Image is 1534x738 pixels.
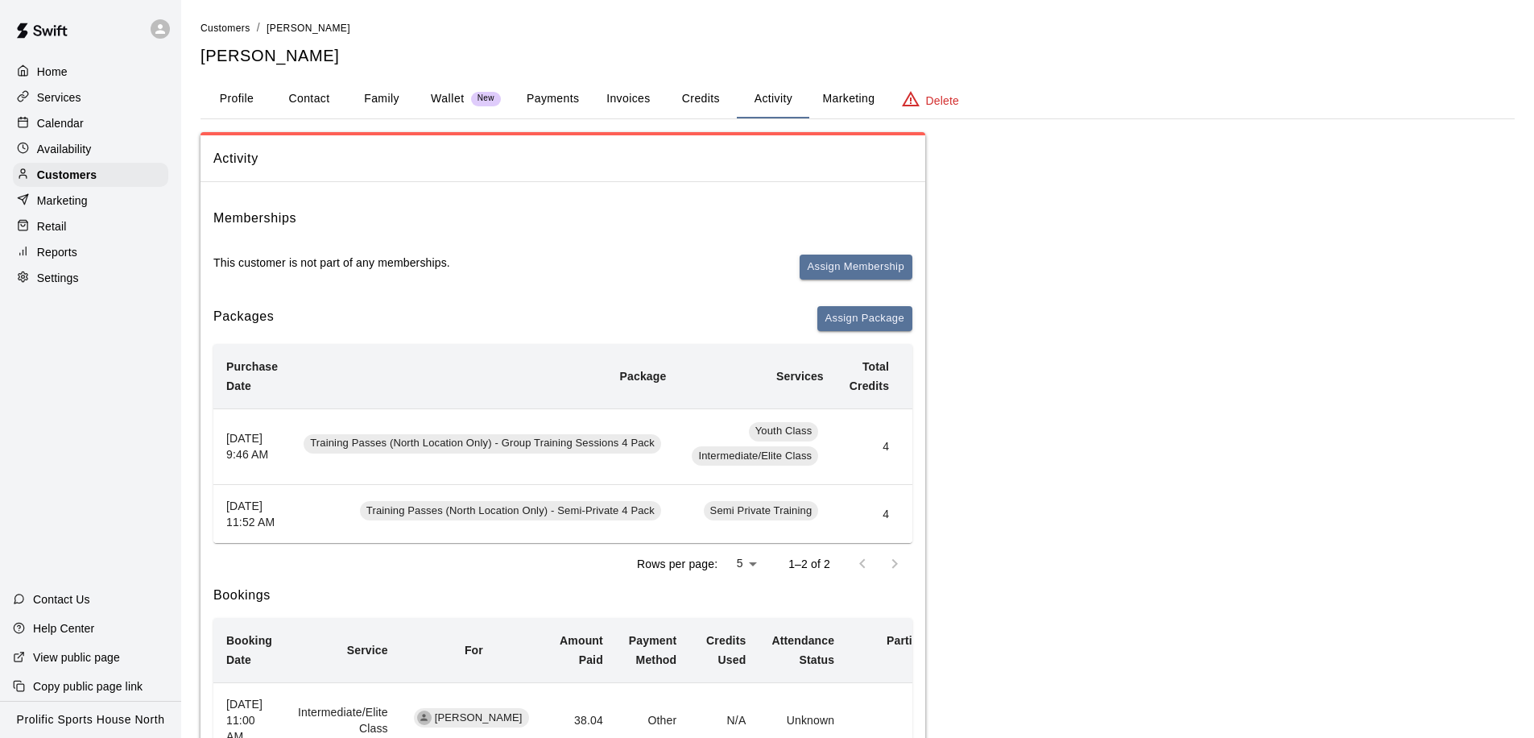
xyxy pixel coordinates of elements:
b: Amount Paid [560,634,603,666]
h5: [PERSON_NAME] [201,45,1515,67]
td: 1 [902,484,986,543]
div: 5 [724,552,763,575]
p: 1–2 of 2 [788,556,830,572]
h6: Bookings [213,585,912,606]
a: Settings [13,266,168,290]
p: Delete [926,93,959,109]
span: Activity [213,148,912,169]
p: Wallet [431,90,465,107]
b: For [465,644,483,657]
h6: Packages [213,306,274,331]
p: Services [37,89,81,106]
a: Training Passes (North Location Only) - Semi-Private 4 Pack [360,506,667,519]
p: Settings [37,270,79,286]
b: Services [776,370,824,383]
a: Reports [13,240,168,264]
span: [PERSON_NAME] [428,711,529,726]
button: Credits [664,80,737,118]
p: Contact Us [33,591,90,607]
a: Training Passes (North Location Only) - Group Training Sessions 4 Pack [304,439,666,452]
button: Invoices [592,80,664,118]
nav: breadcrumb [201,19,1515,37]
div: Deacon Hobbs [417,711,432,725]
h6: Memberships [213,208,296,229]
p: Marketing [37,193,88,209]
p: Retail [37,218,67,234]
button: Assign Package [817,306,912,331]
b: Purchase Date [226,360,278,392]
span: Semi Private Training [704,504,819,519]
td: 4 [902,408,986,484]
a: Customers [201,21,250,34]
p: Copy public page link [33,678,143,694]
button: Family [345,80,418,118]
th: [DATE] 9:46 AM [213,408,291,484]
p: None [860,712,957,728]
b: Credits Used [706,634,746,666]
p: View public page [33,649,120,665]
span: Intermediate/Elite Class [692,449,818,464]
b: Total Credits [850,360,889,392]
b: Package [620,370,667,383]
button: Activity [737,80,809,118]
p: This customer is not part of any memberships. [213,255,450,271]
li: / [257,19,260,36]
td: 4 [837,408,902,484]
span: [PERSON_NAME] [267,23,350,34]
a: Availability [13,137,168,161]
span: Customers [201,23,250,34]
b: Booking Date [226,634,272,666]
b: Payment Method [629,634,676,666]
div: basic tabs example [201,80,1515,118]
p: Availability [37,141,92,157]
a: Marketing [13,189,168,213]
p: Calendar [37,115,84,131]
b: Participating Staff [887,634,957,666]
p: Help Center [33,620,94,636]
p: Reports [37,244,77,260]
td: 4 [837,484,902,543]
table: simple table [213,344,1156,543]
p: Rows per page: [637,556,717,572]
th: [DATE] 11:52 AM [213,484,291,543]
span: Training Passes (North Location Only) - Group Training Sessions 4 Pack [304,436,661,451]
a: Home [13,60,168,84]
a: Retail [13,214,168,238]
a: Calendar [13,111,168,135]
a: Services [13,85,168,110]
span: Training Passes (North Location Only) - Semi-Private 4 Pack [360,504,661,519]
p: Customers [37,167,97,183]
button: Marketing [809,80,887,118]
span: New [471,93,501,104]
p: Prolific Sports House North [17,711,165,728]
span: Youth Class [749,424,819,439]
a: Customers [13,163,168,187]
b: Attendance Status [771,634,834,666]
button: Profile [201,80,273,118]
b: Service [347,644,388,657]
p: Home [37,64,68,80]
button: Assign Membership [800,255,912,280]
button: Payments [514,80,592,118]
button: Contact [273,80,345,118]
